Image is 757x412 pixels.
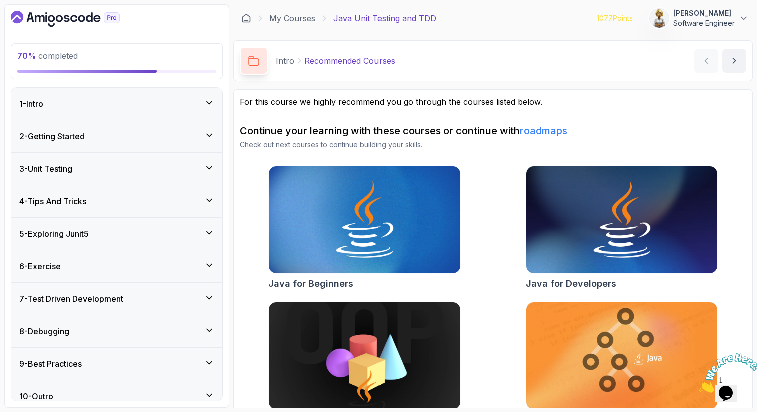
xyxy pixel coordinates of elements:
[526,277,616,291] h2: Java for Developers
[333,12,436,24] p: Java Unit Testing and TDD
[269,302,460,409] img: Java Object Oriented Programming card
[241,13,251,23] a: Dashboard
[19,325,69,337] h3: 8 - Debugging
[11,120,222,152] button: 2-Getting Started
[11,88,222,120] button: 1-Intro
[4,4,66,44] img: Chat attention grabber
[11,11,143,27] a: Dashboard
[276,55,294,67] p: Intro
[4,4,8,13] span: 1
[695,349,757,397] iframe: chat widget
[19,130,85,142] h3: 2 - Getting Started
[19,293,123,305] h3: 7 - Test Driven Development
[268,277,353,291] h2: Java for Beginners
[11,218,222,250] button: 5-Exploring Junit5
[240,96,746,108] p: For this course we highly recommend you go through the courses listed below.
[19,228,89,240] h3: 5 - Exploring Junit5
[17,51,78,61] span: completed
[19,195,86,207] h3: 4 - Tips And Tricks
[673,8,735,18] p: [PERSON_NAME]
[11,153,222,185] button: 3-Unit Testing
[11,185,222,217] button: 4-Tips And Tricks
[526,166,718,291] a: Java for Developers cardJava for Developers
[19,163,72,175] h3: 3 - Unit Testing
[304,55,395,67] p: Recommended Courses
[673,18,735,28] p: Software Engineer
[19,358,82,370] h3: 9 - Best Practices
[269,166,460,273] img: Java for Beginners card
[11,283,222,315] button: 7-Test Driven Development
[597,13,633,23] p: 1077 Points
[520,125,567,137] a: roadmaps
[19,98,43,110] h3: 1 - Intro
[240,140,746,150] p: Check out next courses to continue building your skills.
[269,12,315,24] a: My Courses
[650,9,669,28] img: user profile image
[11,315,222,347] button: 8-Debugging
[526,166,717,273] img: Java for Developers card
[11,250,222,282] button: 6-Exercise
[649,8,749,28] button: user profile image[PERSON_NAME]Software Engineer
[240,124,746,138] h2: Continue your learning with these courses or continue with
[17,51,36,61] span: 70 %
[722,49,746,73] button: next content
[19,390,53,402] h3: 10 - Outro
[11,348,222,380] button: 9-Best Practices
[268,166,461,291] a: Java for Beginners cardJava for Beginners
[19,260,61,272] h3: 6 - Exercise
[694,49,718,73] button: previous content
[526,302,717,409] img: Java Data Structures card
